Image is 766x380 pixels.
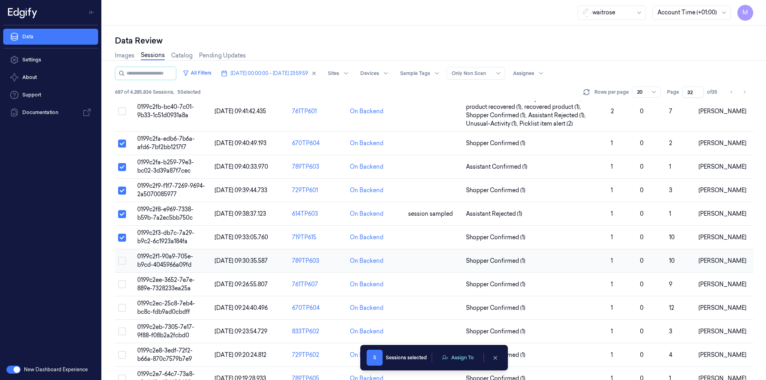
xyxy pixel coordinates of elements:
[137,182,205,198] span: 0199c2f9-f1f7-7269-9694-2a5070085977
[137,323,194,339] span: 0199c2eb-7305-7e17-9f88-f08b2a2fcbd0
[669,304,674,311] span: 12
[640,257,644,264] span: 0
[218,67,320,80] button: [DATE] 00:00:00 - [DATE] 23:59:59
[215,187,267,194] span: [DATE] 09:39:44.733
[669,210,671,217] span: 1
[118,257,126,265] button: Select row
[178,89,201,96] span: 5 Selected
[350,233,383,242] div: On Backend
[611,163,613,170] span: 1
[699,328,746,335] span: [PERSON_NAME]
[118,280,126,288] button: Select row
[737,5,753,21] button: M
[118,351,126,359] button: Select row
[466,210,522,218] span: Assistant Rejected (1)
[350,186,383,195] div: On Backend
[215,108,266,115] span: [DATE] 09:41:42.435
[667,89,679,96] span: Page
[640,351,644,358] span: 0
[386,354,427,361] div: Sessions selected
[466,103,524,111] span: product recovered (1) ,
[611,351,613,358] span: 1
[350,327,383,336] div: On Backend
[669,234,675,241] span: 10
[669,328,672,335] span: 3
[115,35,753,46] div: Data Review
[199,51,246,60] a: Pending Updates
[519,120,573,128] span: Picklist item alert (2)
[611,187,613,194] span: 1
[466,233,525,242] span: Shopper Confirmed (1)
[707,89,720,96] span: of 35
[437,352,479,364] button: Assign To
[292,186,344,195] div: 729TP601
[466,111,528,120] span: Shopper Confirmed (1) ,
[292,304,344,312] div: 670TP604
[215,351,267,358] span: [DATE] 09:20:24.812
[292,257,344,265] div: 789TP603
[292,107,344,116] div: 761TP601
[699,304,746,311] span: [PERSON_NAME]
[466,257,525,265] span: Shopper Confirmed (1)
[466,120,519,128] span: Unusual-Activity (1) ,
[137,347,193,362] span: 0199c2e8-3edf-72f2-b66a-870c7579b7e9
[3,104,98,120] a: Documentation
[669,351,672,358] span: 4
[215,210,266,217] span: [DATE] 09:38:37.123
[611,210,613,217] span: 1
[739,87,750,98] button: Go to next page
[699,187,746,194] span: [PERSON_NAME]
[489,351,501,364] button: clearSelection
[699,351,746,358] span: [PERSON_NAME]
[137,135,195,151] span: 0199c2fa-edb6-7b6a-afd6-7bf2bb1217f7
[215,328,267,335] span: [DATE] 09:23:54.729
[118,210,126,218] button: Select row
[611,304,613,311] span: 1
[137,276,195,292] span: 0199c2ee-3652-7e7e-889e-7328233ea25a
[611,328,613,335] span: 1
[611,281,613,288] span: 1
[292,327,344,336] div: 833TP602
[699,257,746,264] span: [PERSON_NAME]
[115,89,174,96] span: 687 of 4,285,836 Sessions ,
[292,351,344,359] div: 729TP602
[524,103,582,111] span: recovered product (1) ,
[640,187,644,194] span: 0
[350,280,383,289] div: On Backend
[350,257,383,265] div: On Backend
[699,163,746,170] span: [PERSON_NAME]
[466,139,525,148] span: Shopper Confirmed (1)
[669,257,675,264] span: 10
[594,89,629,96] p: Rows per page
[669,163,671,170] span: 1
[215,163,268,170] span: [DATE] 09:40:33.970
[137,206,193,221] span: 0199c2f8-e969-7338-b59b-7a2ec5bb750c
[115,51,134,60] a: Images
[215,257,268,264] span: [DATE] 09:30:35.587
[528,111,587,120] span: Assistant Rejected (1) ,
[3,87,98,103] a: Support
[699,210,746,217] span: [PERSON_NAME]
[640,281,644,288] span: 0
[669,281,672,288] span: 9
[408,210,453,217] span: session sampled
[640,304,644,311] span: 0
[292,139,344,148] div: 670TP604
[292,210,344,218] div: 614TP603
[3,29,98,45] a: Data
[118,140,126,148] button: Select row
[137,103,194,119] span: 0199c2fb-bc40-7c01-9b33-1c51d0931a8a
[215,281,268,288] span: [DATE] 09:26:55.807
[466,327,525,336] span: Shopper Confirmed (1)
[3,69,98,85] button: About
[726,87,737,98] button: Go to previous page
[118,327,126,335] button: Select row
[180,67,215,79] button: All Filters
[137,300,195,315] span: 0199c2ec-25c8-7eb4-bc8c-fdb9ad0cbdff
[118,163,126,171] button: Select row
[640,328,644,335] span: 0
[350,163,383,171] div: On Backend
[699,281,746,288] span: [PERSON_NAME]
[215,140,267,147] span: [DATE] 09:40:49.193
